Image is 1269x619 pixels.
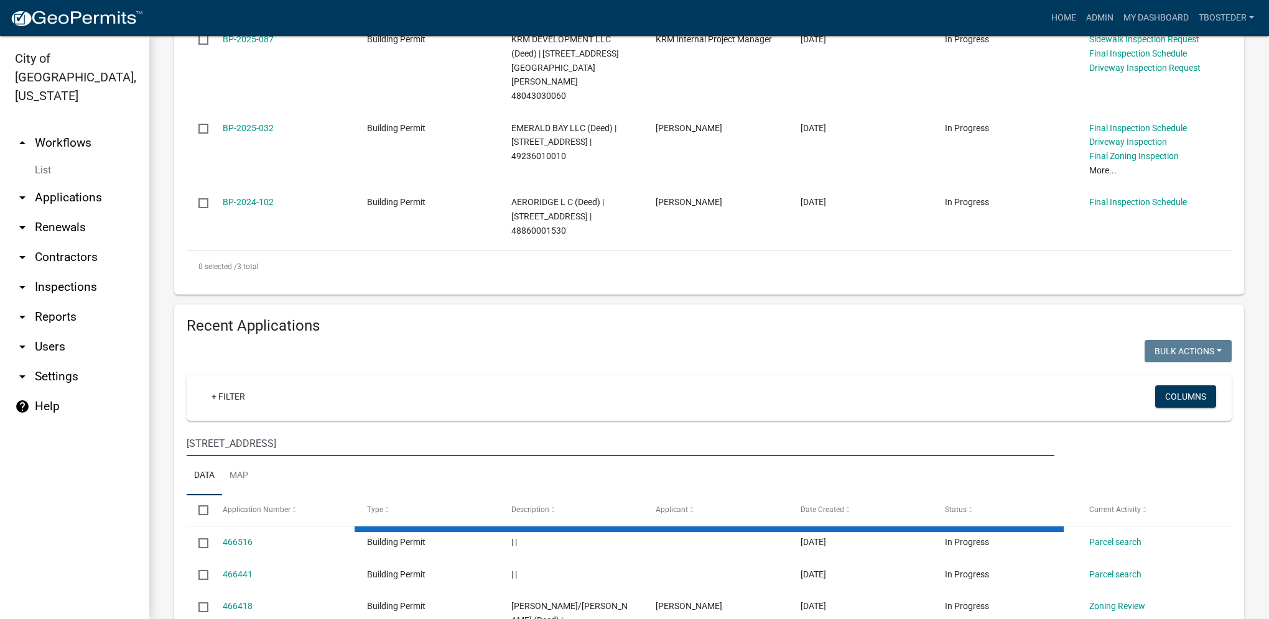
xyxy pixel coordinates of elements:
span: Building Permit [367,197,425,207]
a: Driveway Inspection Request [1089,63,1201,73]
span: Building Permit [367,601,425,611]
a: Final Inspection Schedule [1089,123,1187,133]
span: | | [511,569,517,579]
i: arrow_drop_down [15,190,30,205]
i: arrow_drop_down [15,280,30,295]
a: BP-2024-102 [223,197,274,207]
a: Sidewalk Inspection Request [1089,34,1199,44]
span: In Progress [945,601,989,611]
span: 08/20/2025 [801,537,826,547]
span: KRM Internal Project Manager [656,34,772,44]
a: Admin [1081,6,1118,30]
span: In Progress [945,569,989,579]
datatable-header-cell: Type [355,495,500,525]
span: Angie Steigerwald [656,123,722,133]
span: 07/31/2024 [801,197,826,207]
i: arrow_drop_down [15,339,30,354]
span: AERORIDGE L C (Deed) | 1009 S JEFFERSON WAY | 48860001530 [511,197,604,236]
datatable-header-cell: Description [500,495,644,525]
a: Data [187,456,222,496]
a: 466441 [223,569,253,579]
span: 08/19/2025 [801,569,826,579]
span: Description [511,505,549,514]
i: arrow_drop_down [15,309,30,324]
span: KRM DEVELOPMENT LLC (Deed) | 1602 E GIRARD AVE | 48043030060 [511,34,619,101]
button: Columns [1155,385,1216,408]
span: | | [511,537,517,547]
span: 08/19/2025 [801,601,826,611]
span: Status [945,505,967,514]
span: Date Created [801,505,844,514]
span: Building Permit [367,123,425,133]
span: In Progress [945,197,989,207]
span: In Progress [945,537,989,547]
span: Application Number [223,505,291,514]
a: tbosteder [1194,6,1259,30]
datatable-header-cell: Date Created [788,495,932,525]
input: Search for applications [187,431,1054,456]
span: EMERALD BAY LLC (Deed) | 2103 N JEFFERSON WAY | 49236010010 [511,123,616,162]
i: arrow_drop_down [15,369,30,384]
i: arrow_drop_down [15,250,30,265]
span: Landon Belieu [656,601,722,611]
i: arrow_drop_up [15,135,30,150]
a: Driveway Inspection [1089,137,1167,147]
span: 01/14/2025 [801,123,826,133]
a: Parcel search [1089,537,1141,547]
a: Final Zoning Inspection [1089,151,1179,161]
span: tyler [656,197,722,207]
datatable-header-cell: Select [187,495,210,525]
a: BP-2025-032 [223,123,274,133]
span: Current Activity [1089,505,1141,514]
a: Final Inspection Schedule [1089,197,1187,207]
a: Map [222,456,256,496]
span: 0 selected / [198,262,237,271]
span: Applicant [656,505,688,514]
h4: Recent Applications [187,317,1232,335]
a: 466516 [223,537,253,547]
a: 466418 [223,601,253,611]
div: 3 total [187,251,1232,282]
span: Building Permit [367,569,425,579]
i: arrow_drop_down [15,220,30,235]
span: Building Permit [367,537,425,547]
span: In Progress [945,123,989,133]
a: More... [1089,165,1117,175]
a: + Filter [202,385,255,408]
a: My Dashboard [1118,6,1194,30]
a: Zoning Review [1089,601,1145,611]
span: Type [367,505,383,514]
datatable-header-cell: Application Number [210,495,355,525]
datatable-header-cell: Current Activity [1077,495,1222,525]
i: help [15,399,30,414]
a: Parcel search [1089,569,1141,579]
datatable-header-cell: Applicant [644,495,788,525]
button: Bulk Actions [1145,340,1232,362]
span: 04/28/2025 [801,34,826,44]
datatable-header-cell: Status [933,495,1077,525]
span: Building Permit [367,34,425,44]
a: BP-2025-087 [223,34,274,44]
span: In Progress [945,34,989,44]
a: Home [1046,6,1081,30]
a: Final Inspection Schedule [1089,48,1187,58]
